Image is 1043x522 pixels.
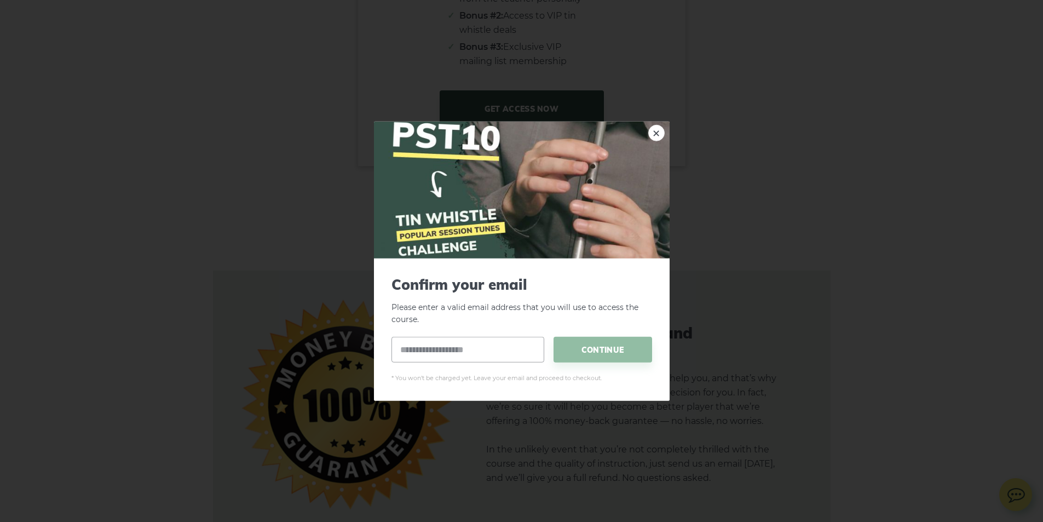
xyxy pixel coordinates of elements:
span: CONTINUE [554,337,652,363]
span: * You won't be charged yet. Leave your email and proceed to checkout. [391,374,652,383]
p: Please enter a valid email address that you will use to access the course. [391,276,652,326]
a: × [648,124,665,141]
span: Confirm your email [391,276,652,292]
img: Tin Whistle Improver Course [374,121,670,258]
